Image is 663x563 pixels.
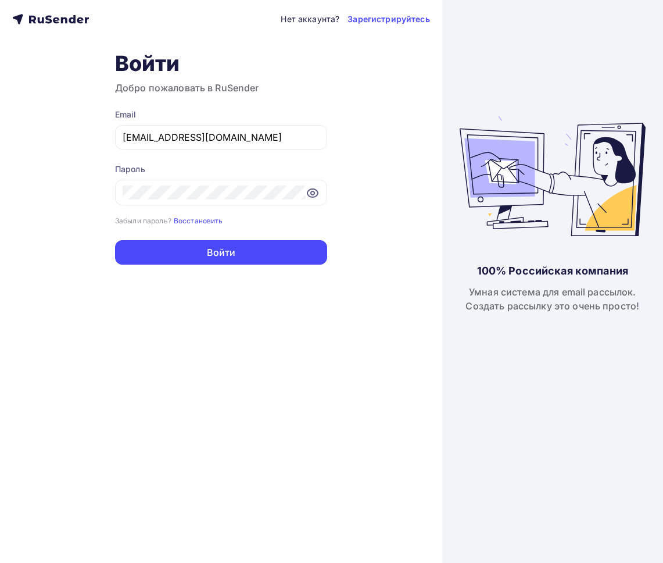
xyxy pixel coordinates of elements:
h1: Войти [115,51,327,76]
div: Пароль [115,163,327,175]
small: Восстановить [174,216,223,225]
small: Забыли пароль? [115,216,171,225]
a: Зарегистрируйтесь [347,13,429,25]
h3: Добро пожаловать в RuSender [115,81,327,95]
div: Email [115,109,327,120]
div: Нет аккаунта? [281,13,339,25]
a: Восстановить [174,215,223,225]
input: Укажите свой email [123,130,320,144]
div: 100% Российская компания [477,264,628,278]
button: Войти [115,240,327,265]
div: Умная система для email рассылок. Создать рассылку это очень просто! [465,285,639,313]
